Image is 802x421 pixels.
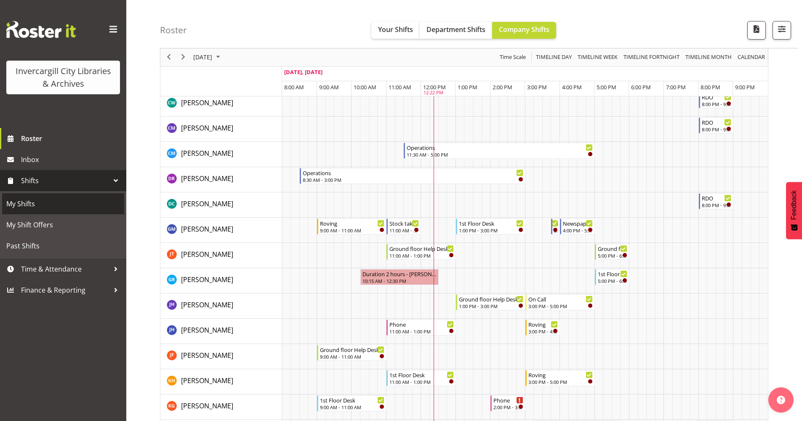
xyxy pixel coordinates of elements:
div: Roving [528,320,558,328]
span: Feedback [790,190,798,220]
span: Time Scale [499,52,527,63]
div: RDO [702,194,731,202]
div: On Call [528,295,593,303]
button: Company Shifts [492,22,556,39]
span: 3:00 PM [527,83,547,91]
div: Ground floor Help Desk [459,295,523,303]
div: 1:00 PM - 3:00 PM [459,303,523,309]
span: Timeline Month [685,52,733,63]
span: [PERSON_NAME] [181,275,233,284]
a: [PERSON_NAME] [181,98,233,108]
span: Shifts [21,174,109,187]
span: 10:00 AM [354,83,376,91]
a: My Shifts [2,193,124,214]
td: Debra Robinson resource [160,167,282,192]
td: Glen Tomlinson resource [160,243,282,268]
div: Glen Tomlinson"s event - Ground floor Help Desk Begin From Friday, September 19, 2025 at 11:00:00... [386,244,456,260]
span: 9:00 AM [319,83,339,91]
span: 1:00 PM [458,83,477,91]
div: Kaela Harley"s event - Roving Begin From Friday, September 19, 2025 at 3:00:00 PM GMT+12:00 Ends ... [525,370,595,386]
div: Grace Roscoe-Squires"s event - 1st Floor Desk Begin From Friday, September 19, 2025 at 5:00:00 PM... [595,269,629,285]
div: Duration 2 hours - [PERSON_NAME] [362,269,436,278]
span: Finance & Reporting [21,284,109,296]
span: Roster [21,132,122,145]
div: Newspapers [563,219,592,227]
span: Timeline Day [535,52,573,63]
h4: Roster [160,25,187,35]
button: Time Scale [498,52,528,63]
div: 1:00 PM - 3:00 PM [459,227,523,234]
a: [PERSON_NAME] [181,249,233,259]
div: Joanne Forbes"s event - Ground floor Help Desk Begin From Friday, September 19, 2025 at 9:00:00 A... [317,345,386,361]
div: RDO [702,93,731,101]
div: 4:00 PM - 5:00 PM [563,227,592,234]
div: 11:00 AM - 1:00 PM [389,252,454,259]
div: Gabriel McKay Smith"s event - 1st Floor Desk Begin From Friday, September 19, 2025 at 1:00:00 PM ... [456,218,525,234]
div: Jill Harpur"s event - On Call Begin From Friday, September 19, 2025 at 3:00:00 PM GMT+12:00 Ends ... [525,294,595,310]
div: 5:00 PM - 6:00 PM [598,252,627,259]
div: next period [176,48,190,66]
div: 11:30 AM - 5:00 PM [407,151,592,158]
div: Phone [389,320,454,328]
div: Glen Tomlinson"s event - Ground floor Help Desk Begin From Friday, September 19, 2025 at 5:00:00 ... [595,244,629,260]
td: Jillian Hunter resource [160,319,282,344]
div: 10:15 AM - 12:30 PM [362,277,436,284]
div: Gabriel McKay Smith"s event - Newspapers Begin From Friday, September 19, 2025 at 4:00:00 PM GMT+... [560,218,594,234]
div: 8:00 PM - 9:00 PM [702,202,731,208]
td: Gabriel McKay Smith resource [160,218,282,243]
div: Operations [303,168,523,177]
span: Timeline Fortnight [623,52,680,63]
span: [PERSON_NAME] [181,224,233,234]
a: [PERSON_NAME] [181,274,233,285]
span: [PERSON_NAME] [181,174,233,183]
button: Download a PDF of the roster for the current day [747,21,766,40]
div: Jillian Hunter"s event - Roving Begin From Friday, September 19, 2025 at 3:00:00 PM GMT+12:00 End... [525,320,560,336]
a: [PERSON_NAME] [181,325,233,335]
button: Timeline Week [576,52,619,63]
a: [PERSON_NAME] [181,123,233,133]
button: Fortnight [622,52,681,63]
span: Department Shifts [426,25,485,34]
span: Your Shifts [378,25,413,34]
div: previous period [162,48,176,66]
span: Time & Attendance [21,263,109,275]
span: [PERSON_NAME] [181,199,233,208]
div: Stock taking [389,219,419,227]
span: Company Shifts [499,25,549,34]
div: 12:22 PM [424,90,443,97]
button: September 2025 [192,52,224,63]
span: 9:00 PM [735,83,755,91]
div: 8:30 AM - 3:00 PM [303,176,523,183]
div: Ground floor Help Desk [389,244,454,253]
td: Grace Roscoe-Squires resource [160,268,282,293]
span: My Shifts [6,197,120,210]
a: [PERSON_NAME] [181,173,233,184]
div: New book tagging [554,219,558,227]
td: Cindy Mulrooney resource [160,142,282,167]
button: Your Shifts [371,22,420,39]
span: calendar [737,52,766,63]
div: 9:00 AM - 11:00 AM [320,227,384,234]
button: Timeline Day [535,52,573,63]
button: Filter Shifts [773,21,791,40]
div: Roving [528,370,593,379]
div: Katie Greene"s event - 1st Floor Desk Begin From Friday, September 19, 2025 at 9:00:00 AM GMT+12:... [317,395,386,411]
div: 2:00 PM - 3:00 PM [493,404,523,410]
div: Katie Greene"s event - Phone Begin From Friday, September 19, 2025 at 2:00:00 PM GMT+12:00 Ends A... [490,395,525,411]
span: Inbox [21,153,122,166]
span: [DATE] [192,52,213,63]
div: 8:00 PM - 9:00 PM [702,126,731,133]
a: Past Shifts [2,235,124,256]
span: 5:00 PM [597,83,616,91]
div: 9:00 AM - 11:00 AM [320,404,384,410]
a: [PERSON_NAME] [181,350,233,360]
td: Chamique Mamolo resource [160,117,282,142]
span: [PERSON_NAME] [181,250,233,259]
div: Debra Robinson"s event - Operations Begin From Friday, September 19, 2025 at 8:30:00 AM GMT+12:00... [300,168,525,184]
a: My Shift Offers [2,214,124,235]
span: 12:00 PM [423,83,446,91]
div: Operations [407,143,592,152]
